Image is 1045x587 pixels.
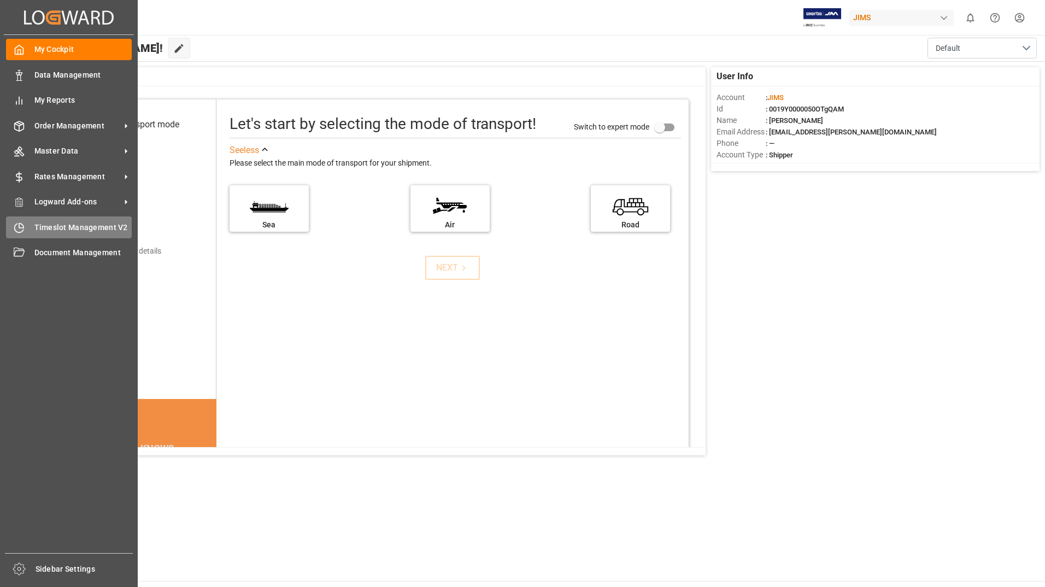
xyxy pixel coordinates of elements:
span: : [PERSON_NAME] [766,116,823,125]
div: Add shipping details [93,245,161,257]
span: My Cockpit [34,44,132,55]
div: Please select the main mode of transport for your shipment. [230,157,681,170]
button: open menu [927,38,1037,58]
span: Switch to expert mode [574,122,649,131]
span: Logward Add-ons [34,196,121,208]
span: : [766,93,784,102]
span: Timeslot Management V2 [34,222,132,233]
button: JIMS [849,7,958,28]
span: Account [717,92,766,103]
div: Air [416,219,484,231]
button: Help Center [983,5,1007,30]
span: Name [717,115,766,126]
span: Data Management [34,69,132,81]
a: Timeslot Management V2 [6,216,132,238]
span: Account Type [717,149,766,161]
span: Id [717,103,766,115]
img: Exertis%20JAM%20-%20Email%20Logo.jpg_1722504956.jpg [803,8,841,27]
span: JIMS [767,93,784,102]
a: My Reports [6,90,132,111]
div: Let's start by selecting the mode of transport! [230,113,536,136]
span: Hello [PERSON_NAME]! [45,38,163,58]
span: : — [766,139,774,148]
span: : 0019Y0000050OTgQAM [766,105,844,113]
span: My Reports [34,95,132,106]
span: Document Management [34,247,132,259]
span: Order Management [34,120,121,132]
span: : [EMAIL_ADDRESS][PERSON_NAME][DOMAIN_NAME] [766,128,937,136]
div: JIMS [849,10,954,26]
a: Data Management [6,64,132,85]
div: Sea [235,219,303,231]
a: My Cockpit [6,39,132,60]
span: Email Address [717,126,766,138]
div: See less [230,144,259,157]
span: Master Data [34,145,121,157]
span: Rates Management [34,171,121,183]
span: User Info [717,70,753,83]
div: NEXT [436,261,469,274]
button: NEXT [425,256,480,280]
span: Default [936,43,960,54]
button: show 0 new notifications [958,5,983,30]
div: Road [596,219,665,231]
span: Sidebar Settings [36,563,133,575]
span: : Shipper [766,151,793,159]
span: Phone [717,138,766,149]
a: Document Management [6,242,132,263]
